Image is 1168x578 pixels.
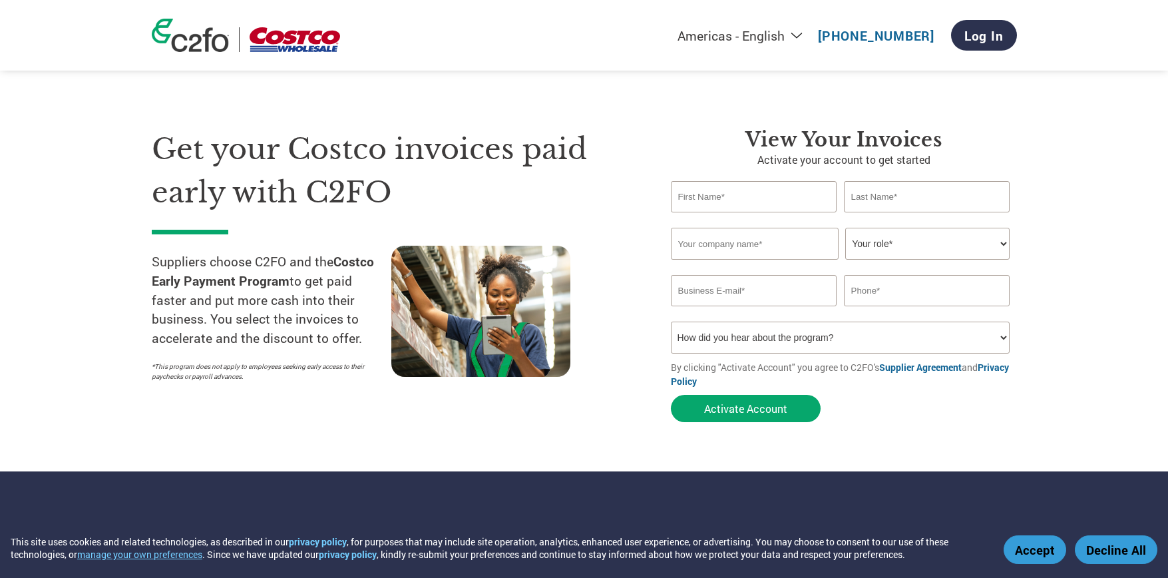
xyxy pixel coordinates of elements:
[250,27,340,52] img: Costco
[671,152,1017,168] p: Activate your account to get started
[671,361,1009,388] a: Privacy Policy
[671,128,1017,152] h3: View Your Invoices
[152,19,229,52] img: c2fo logo
[77,548,202,561] button: manage your own preferences
[671,308,837,316] div: Inavlid Email Address
[845,228,1010,260] select: Title/Role
[152,252,391,348] p: Suppliers choose C2FO and the to get paid faster and put more cash into their business. You selec...
[152,128,631,214] h1: Get your Costco invoices paid early with C2FO
[844,214,1010,222] div: Invalid last name or last name is too long
[152,362,378,382] p: *This program does not apply to employees seeking early access to their paychecks or payroll adva...
[671,360,1017,388] p: By clicking "Activate Account" you agree to C2FO's and
[844,308,1010,316] div: Inavlid Phone Number
[844,181,1010,212] input: Last Name*
[1075,535,1157,564] button: Decline All
[879,361,962,374] a: Supplier Agreement
[152,253,374,289] strong: Costco Early Payment Program
[319,548,377,561] a: privacy policy
[671,214,837,222] div: Invalid first name or first name is too long
[671,181,837,212] input: First Name*
[391,246,570,377] img: supply chain worker
[11,535,984,561] div: This site uses cookies and related technologies, as described in our , for purposes that may incl...
[671,395,821,422] button: Activate Account
[671,228,839,260] input: Your company name*
[818,27,934,44] a: [PHONE_NUMBER]
[671,275,837,306] input: Invalid Email format
[844,275,1010,306] input: Phone*
[951,20,1017,51] a: Log In
[289,535,347,548] a: privacy policy
[671,261,1010,270] div: Invalid company name or company name is too long
[1004,535,1066,564] button: Accept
